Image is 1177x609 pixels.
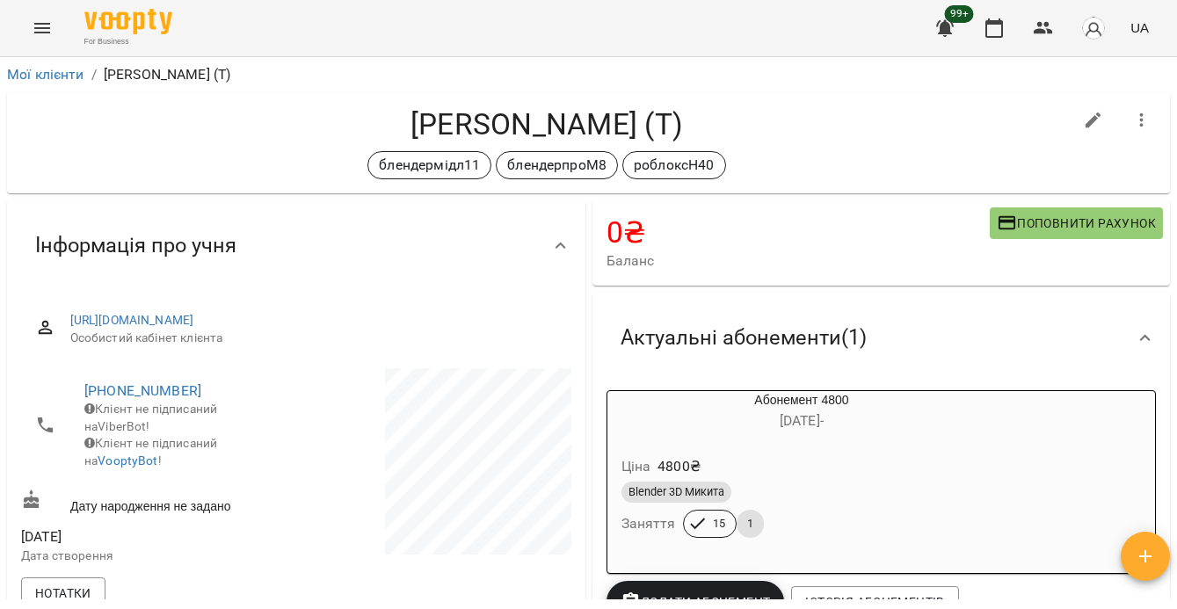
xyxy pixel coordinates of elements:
span: Нотатки [35,583,91,604]
div: роблоксН40 [622,151,725,179]
span: Поповнити рахунок [997,213,1156,234]
span: UA [1130,18,1149,37]
button: Абонемент 4800[DATE]- Ціна4800₴Blender 3D МикитаЗаняття151 [607,391,997,559]
h6: Ціна [621,454,651,479]
li: / [91,64,97,85]
div: Абонемент 4800 [607,391,997,433]
button: Нотатки [21,577,105,609]
div: Дату народження не задано [18,486,296,518]
span: [DATE] - [780,412,824,429]
p: роблоксН40 [634,155,714,176]
p: Дата створення [21,547,293,565]
span: Клієнт не підписаний на ! [84,436,217,468]
span: Особистий кабінет клієнта [70,330,557,347]
h6: Заняття [621,511,676,536]
h4: [PERSON_NAME] (Т) [21,106,1072,142]
span: Актуальні абонементи ( 1 ) [621,324,867,352]
span: 15 [702,516,736,532]
button: Menu [21,7,63,49]
p: 4800 ₴ [658,456,701,477]
div: блендерпроМ8 [496,151,618,179]
button: UA [1123,11,1156,44]
span: For Business [84,36,172,47]
p: блендерпроМ8 [507,155,607,176]
a: VooptyBot [98,453,157,468]
p: [PERSON_NAME] (Т) [104,64,231,85]
span: Blender 3D Микита [621,484,731,500]
div: блендермідл11 [367,151,491,179]
span: Клієнт не підписаний на ViberBot! [84,402,217,433]
span: 1 [737,516,764,532]
img: Voopty Logo [84,9,172,34]
img: avatar_s.png [1081,16,1106,40]
a: [URL][DOMAIN_NAME] [70,313,194,327]
div: Інформація про учня [7,200,585,291]
h4: 0 ₴ [607,214,990,250]
span: 99+ [945,5,974,23]
span: Інформація про учня [35,232,236,259]
a: [PHONE_NUMBER] [84,382,201,399]
span: Баланс [607,250,990,272]
button: Поповнити рахунок [990,207,1163,239]
span: [DATE] [21,526,293,547]
p: блендермідл11 [379,155,480,176]
nav: breadcrumb [7,64,1170,85]
a: Мої клієнти [7,66,84,83]
div: Актуальні абонементи(1) [592,293,1171,383]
